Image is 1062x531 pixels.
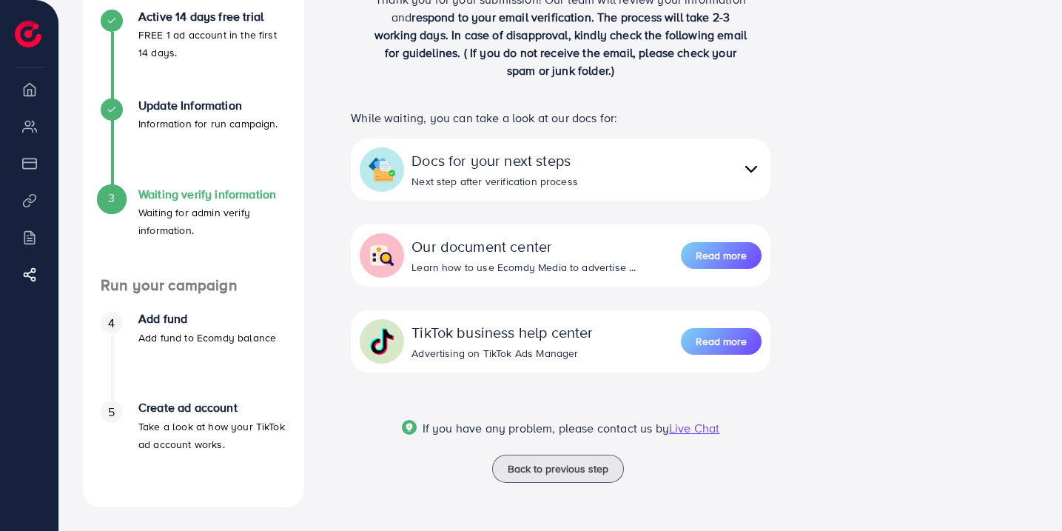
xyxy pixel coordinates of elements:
div: Advertising on TikTok Ads Manager [411,346,593,361]
h4: Create ad account [138,401,286,415]
p: FREE 1 ad account in the first 14 days. [138,26,286,61]
p: Waiting for admin verify information. [138,204,286,239]
h4: Run your campaign [83,276,304,295]
p: Add fund to Ecomdy balance [138,329,276,347]
img: collapse [741,158,762,180]
div: TikTok business help center [411,321,593,343]
span: respond to your email verification. The process will take 2-3 working days. In case of disapprova... [374,9,747,79]
img: collapse [369,242,395,269]
img: Popup guide [402,420,417,435]
div: Docs for your next steps [411,150,578,171]
div: Learn how to use Ecomdy Media to advertise ... [411,260,636,275]
h4: Update Information [138,98,278,113]
li: Active 14 days free trial [83,10,304,98]
h4: Active 14 days free trial [138,10,286,24]
div: Our document center [411,236,636,257]
span: 3 [108,190,115,207]
p: Information for run campaign. [138,115,278,133]
span: Live Chat [669,420,719,436]
div: Next step after verification process [411,174,578,189]
img: collapse [369,328,395,355]
a: Read more [681,241,762,270]
p: Take a look at how your TikTok ad account works. [138,418,286,453]
li: Add fund [83,312,304,401]
a: Read more [681,327,762,356]
iframe: Chat [999,464,1051,520]
span: Read more [696,248,747,263]
img: logo [15,21,41,47]
span: Back to previous step [508,461,608,476]
li: Update Information [83,98,304,187]
button: Back to previous step [492,455,624,483]
button: Read more [681,242,762,269]
span: If you have any problem, please contact us by [423,420,669,436]
h4: Waiting verify information [138,187,286,201]
button: Read more [681,328,762,355]
p: While waiting, you can take a look at our docs for: [351,109,770,127]
li: Waiting verify information [83,187,304,276]
h4: Add fund [138,312,276,326]
img: collapse [369,156,395,183]
span: 5 [108,404,115,421]
span: 4 [108,315,115,332]
li: Create ad account [83,401,304,490]
span: Read more [696,334,747,349]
